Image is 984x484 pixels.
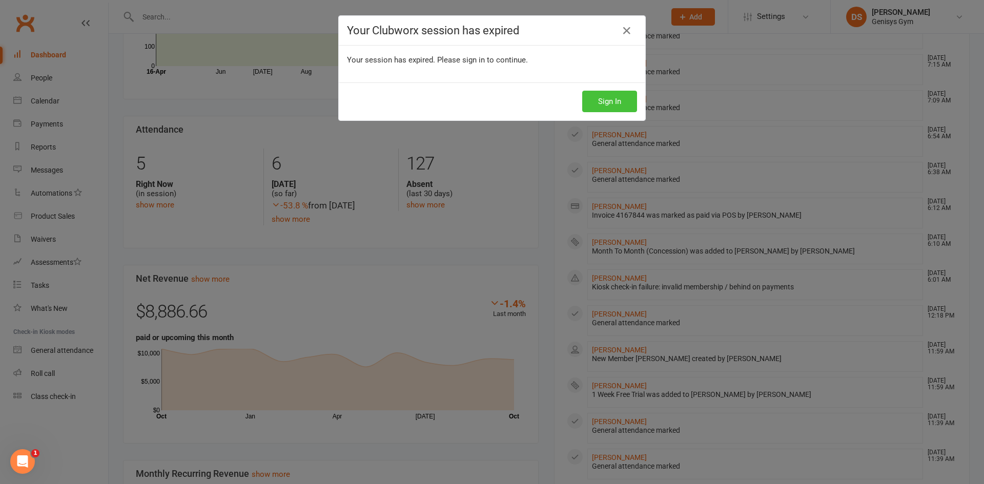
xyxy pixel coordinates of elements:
a: Close [619,23,635,39]
span: Your session has expired. Please sign in to continue. [347,55,528,65]
button: Sign In [582,91,637,112]
iframe: Intercom live chat [10,449,35,474]
span: 1 [31,449,39,457]
h4: Your Clubworx session has expired [347,24,637,37]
